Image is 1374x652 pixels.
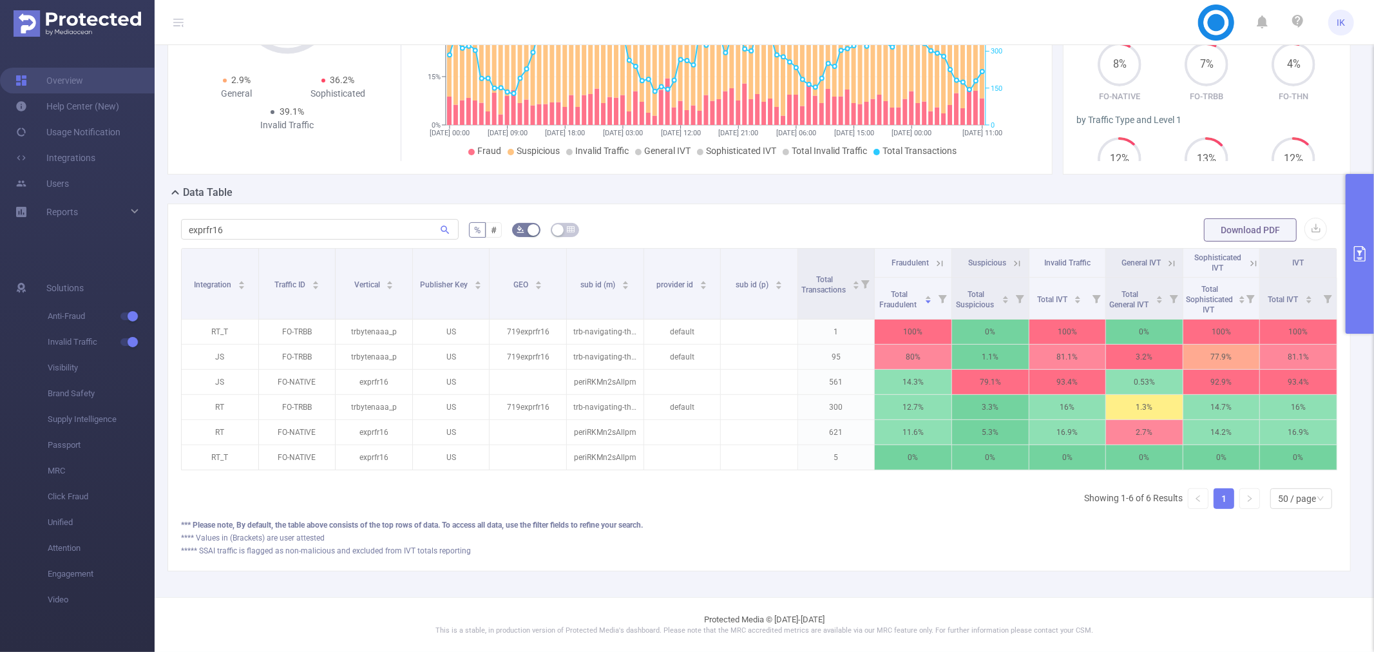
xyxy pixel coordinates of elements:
tspan: [DATE] 21:00 [718,129,758,137]
p: 100% [1183,320,1260,344]
div: by Traffic Type and Level 1 [1076,113,1337,127]
p: FO-TRBB [1163,90,1250,103]
span: Engagement [48,561,155,587]
p: FO-TRBB [259,320,336,344]
p: 95 [798,345,875,369]
span: Brand Safety [48,381,155,407]
p: US [413,370,490,394]
i: icon: caret-up [475,279,482,283]
span: Supply Intelligence [48,407,155,432]
p: 0% [1106,320,1183,344]
i: icon: caret-down [700,284,707,288]
p: JS [182,370,258,394]
i: icon: caret-down [386,284,394,288]
span: Video [48,587,155,613]
span: 7% [1185,59,1228,70]
div: Sophisticated [287,87,388,101]
div: Sort [1238,294,1246,302]
p: 11.6% [875,420,951,445]
tspan: [DATE] 12:00 [661,129,701,137]
i: icon: caret-up [1002,294,1009,298]
p: FO-THN [1250,90,1337,103]
span: Integration [194,280,233,289]
i: icon: caret-down [622,284,629,288]
p: exprfr16 [336,370,412,394]
div: 50 / page [1278,489,1316,508]
p: This is a stable, in production version of Protected Media's dashboard. Please note that the MRC ... [187,626,1342,637]
span: Sophisticated IVT [706,146,776,156]
p: 80% [875,345,951,369]
p: 0% [1029,445,1106,470]
i: icon: caret-down [475,284,482,288]
tspan: [DATE] 15:00 [834,129,874,137]
span: 4% [1272,59,1315,70]
h2: Data Table [183,185,233,200]
p: RT [182,420,258,445]
p: exprfr16 [336,420,412,445]
span: 12% [1272,154,1315,164]
li: 1 [1214,488,1234,509]
i: icon: caret-up [700,279,707,283]
span: Invalid Traffic [575,146,629,156]
span: Total Invalid Traffic [792,146,867,156]
p: 77.9% [1183,345,1260,369]
a: Usage Notification [15,119,120,145]
span: GEO [513,280,530,289]
i: icon: caret-down [924,298,931,302]
p: 0% [1183,445,1260,470]
p: 14.3% [875,370,951,394]
p: 100% [1029,320,1106,344]
i: icon: left [1194,495,1202,503]
div: Sort [924,294,932,302]
span: Total Sophisticated IVT [1187,285,1234,314]
button: Download PDF [1204,218,1297,242]
i: icon: caret-down [1305,298,1312,302]
div: Sort [700,279,707,287]
img: Protected Media [14,10,141,37]
p: FO-NATIVE [1076,90,1163,103]
p: 16% [1260,395,1337,419]
p: default [644,345,721,369]
p: 79.1% [952,370,1029,394]
i: icon: caret-up [1156,294,1163,298]
span: sub id (m) [580,280,617,289]
div: General [186,87,287,101]
i: icon: caret-down [535,284,542,288]
tspan: [DATE] 06:00 [776,129,816,137]
p: trb-navigating-the-world-of-personal-loans-what-you-need-to-know [567,345,644,369]
p: 100% [875,320,951,344]
span: Anti-Fraud [48,303,155,329]
span: Attention [48,535,155,561]
tspan: 300 [991,48,1002,56]
i: icon: down [1317,495,1324,504]
span: 12% [1098,154,1141,164]
p: FO-TRBB [259,395,336,419]
a: Overview [15,68,83,93]
span: Suspicious [517,146,560,156]
p: trbytenaaa_p [336,395,412,419]
span: Reports [46,207,78,217]
p: US [413,320,490,344]
span: 36.2% [330,75,355,85]
footer: Protected Media © [DATE]-[DATE] [155,597,1374,652]
a: Users [15,171,69,197]
div: Sort [474,279,482,287]
p: 0% [1260,445,1337,470]
p: periRKMn2sAllpm [567,445,644,470]
tspan: 150 [991,84,1002,93]
p: 3.2% [1106,345,1183,369]
span: % [474,225,481,235]
i: icon: caret-down [238,284,245,288]
i: icon: right [1246,495,1254,503]
div: Sort [622,279,629,287]
i: icon: caret-up [924,294,931,298]
div: Sort [312,279,320,287]
p: 719exprfr16 [490,345,566,369]
a: Integrations [15,145,95,171]
p: 3.3% [952,395,1029,419]
p: 0.53% [1106,370,1183,394]
p: 16.9% [1029,420,1106,445]
i: icon: caret-up [852,279,859,283]
p: default [644,395,721,419]
tspan: [DATE] 11:00 [962,129,1002,137]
